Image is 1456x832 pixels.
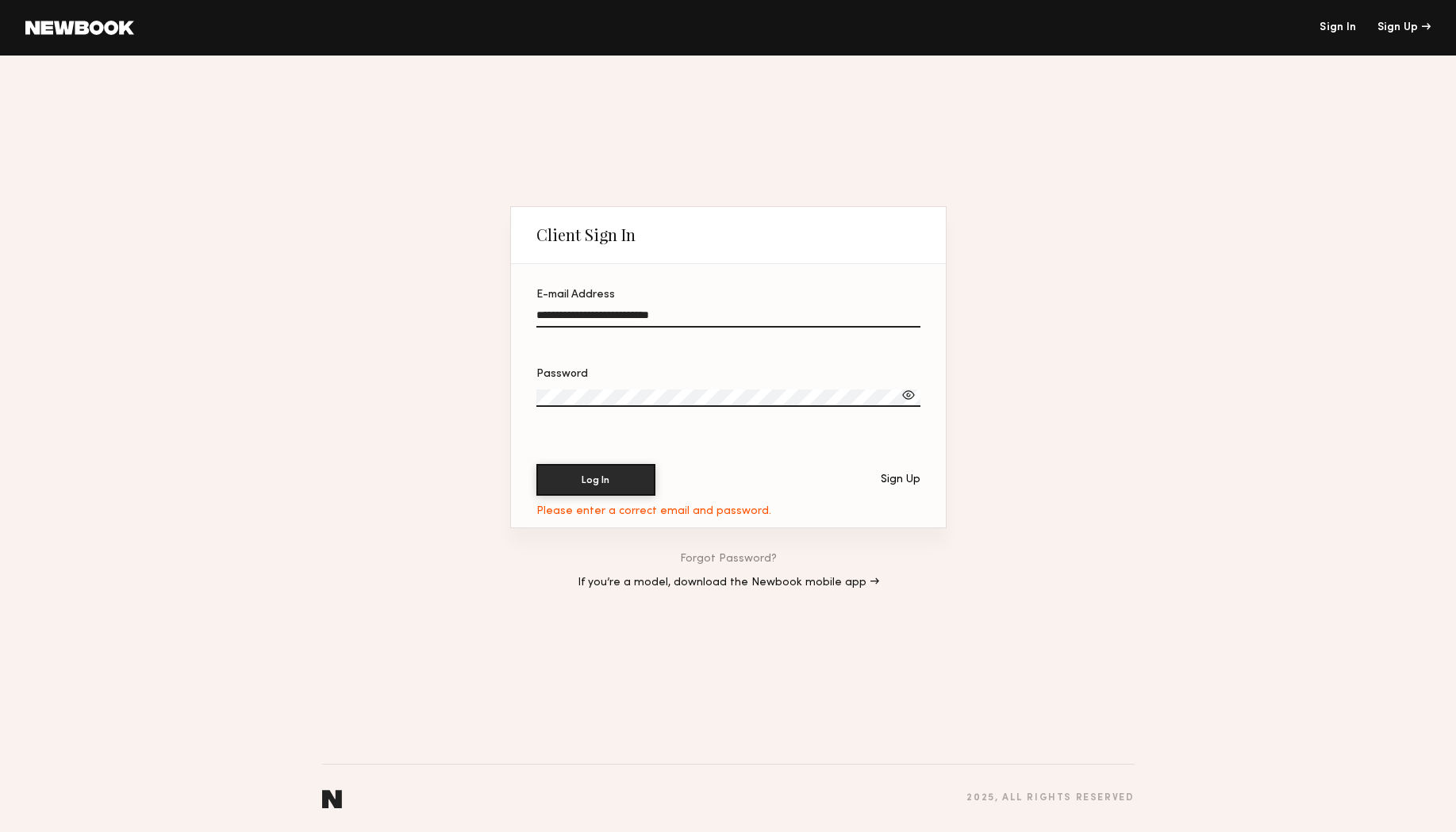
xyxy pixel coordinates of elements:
a: Forgot Password? [680,554,777,565]
div: Please enter a correct email and password. [536,505,771,518]
div: Password [536,369,920,380]
a: Sign In [1320,22,1356,33]
div: Sign Up [881,474,920,485]
div: 2025 , all rights reserved [966,793,1134,803]
div: Sign Up [1377,22,1431,33]
button: Log In [536,464,655,496]
input: E-mail Address [536,309,920,328]
input: Password [536,389,920,407]
div: E-mail Address [536,289,920,301]
div: Client Sign In [536,225,636,244]
a: If you’re a model, download the Newbook mobile app → [578,577,879,589]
